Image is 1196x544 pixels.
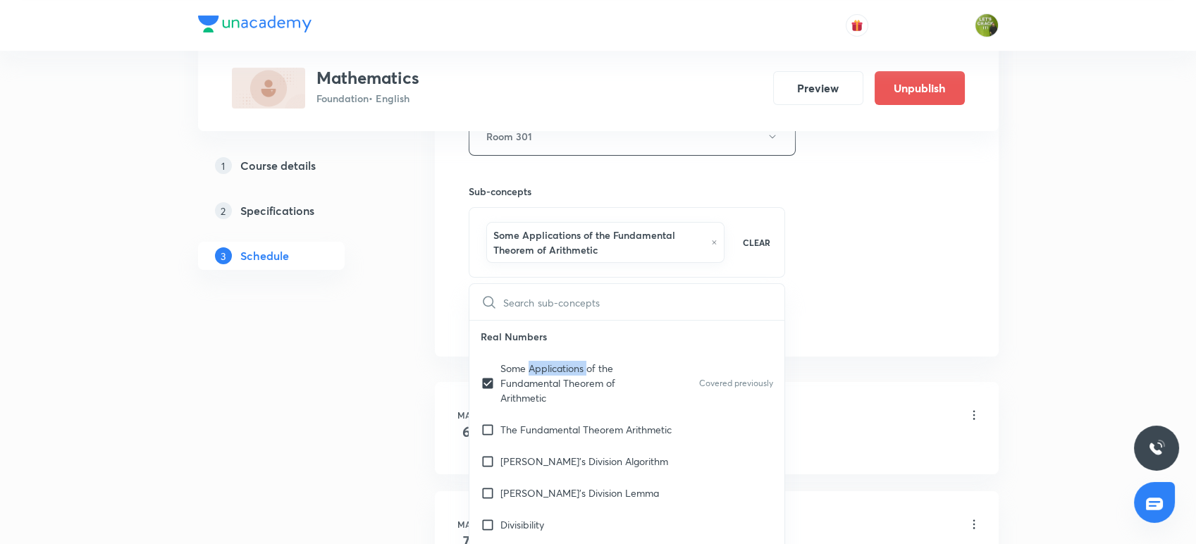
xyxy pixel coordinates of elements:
p: CLEAR [743,236,770,249]
img: ttu [1148,440,1165,457]
p: 3 [215,247,232,264]
a: Company Logo [198,16,312,36]
img: 07160FDD-3F59-418E-AA08-18FBD62BD804_plus.png [232,68,305,109]
h4: 6 [452,421,481,443]
p: 1 [215,157,232,174]
h6: Sub-concepts [469,184,786,199]
p: The Fundamental Theorem Arithmetic [500,422,672,437]
p: [PERSON_NAME]'s Division Algorithm [500,454,668,469]
h6: Some Applications of the Fundamental Theorem of Arithmetic [493,228,705,257]
img: avatar [851,19,863,32]
a: 1Course details [198,152,390,180]
p: Real Numbers [469,321,785,352]
h6: May [452,518,481,531]
button: avatar [846,14,868,37]
p: Covered previously [699,377,773,390]
p: Foundation • English [316,91,419,106]
input: Search sub-concepts [503,284,785,320]
h3: Mathematics [316,68,419,88]
img: Company Logo [198,16,312,32]
button: Room 301 [469,117,796,156]
button: Unpublish [875,71,965,105]
h6: May [452,409,481,421]
p: Some Applications of the Fundamental Theorem of Arithmetic [500,361,643,405]
p: [PERSON_NAME]'s Division Lemma [500,486,659,500]
h5: Specifications [240,202,314,219]
img: Gaurav Uppal [975,13,999,37]
h5: Course details [240,157,316,174]
p: 2 [215,202,232,219]
button: Preview [773,71,863,105]
h5: Schedule [240,247,289,264]
p: Divisibility [500,517,544,532]
a: 2Specifications [198,197,390,225]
